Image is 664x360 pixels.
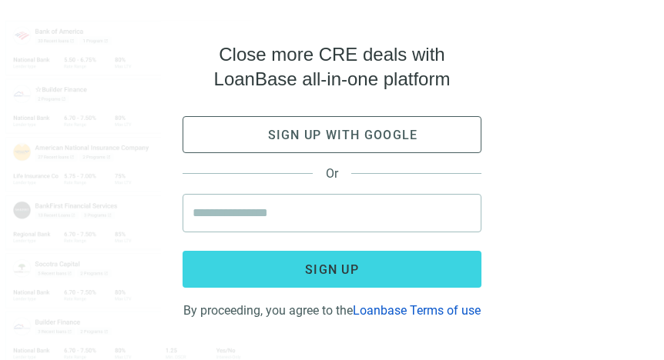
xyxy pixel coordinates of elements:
button: Sign up [183,251,481,288]
span: Sign up [305,262,359,277]
div: By proceeding, you agree to the [183,300,481,318]
a: Loanbase Terms of use [353,303,481,318]
span: Sign up with google [268,128,418,142]
span: Close more CRE deals with LoanBase all-in-one platform [183,42,481,92]
span: Or [313,166,351,181]
button: Sign up with google [183,116,481,153]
